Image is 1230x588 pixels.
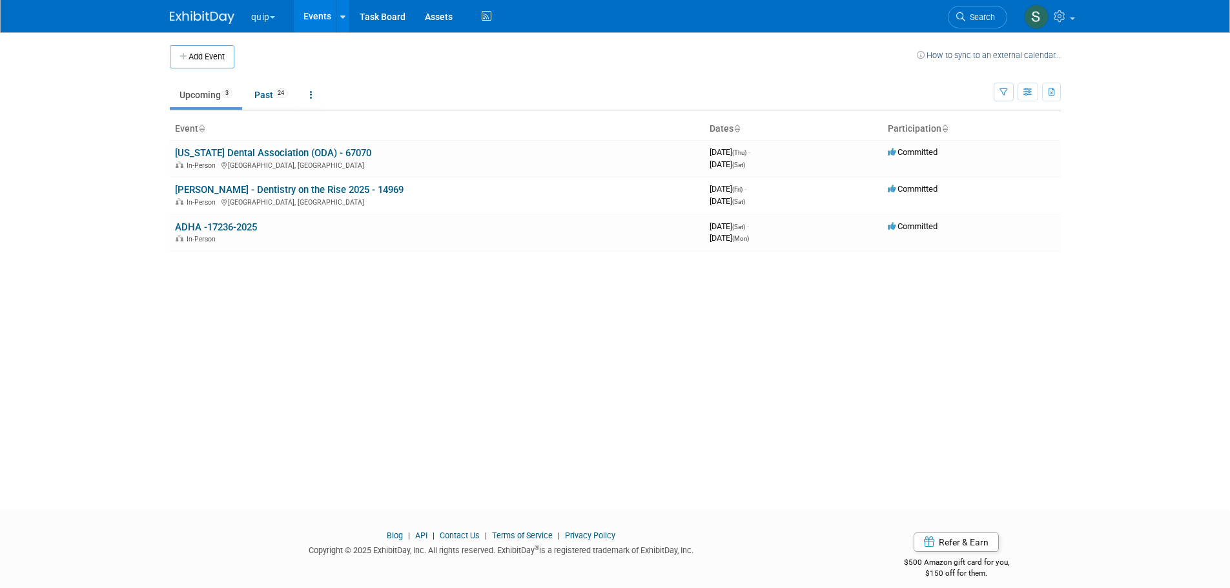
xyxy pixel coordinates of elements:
div: [GEOGRAPHIC_DATA], [GEOGRAPHIC_DATA] [175,196,699,207]
a: [US_STATE] Dental Association (ODA) - 67070 [175,147,371,159]
a: [PERSON_NAME] - Dentistry on the Rise 2025 - 14969 [175,184,404,196]
span: - [744,184,746,194]
span: In-Person [187,161,220,170]
span: (Mon) [732,235,749,242]
span: | [429,531,438,540]
span: Search [965,12,995,22]
span: | [405,531,413,540]
a: Sort by Start Date [733,123,740,134]
a: Privacy Policy [565,531,615,540]
a: Sort by Participation Type [941,123,948,134]
span: [DATE] [710,147,750,157]
span: Committed [888,147,938,157]
span: - [748,147,750,157]
img: Samantha Meyers [1024,5,1049,29]
a: Terms of Service [492,531,553,540]
th: Event [170,118,704,140]
span: [DATE] [710,233,749,243]
span: [DATE] [710,159,745,169]
span: 3 [221,88,232,98]
span: [DATE] [710,196,745,206]
a: ADHA -17236-2025 [175,221,257,233]
span: | [555,531,563,540]
th: Participation [883,118,1061,140]
a: Sort by Event Name [198,123,205,134]
div: Copyright © 2025 ExhibitDay, Inc. All rights reserved. ExhibitDay is a registered trademark of Ex... [170,542,834,556]
div: $500 Amazon gift card for you, [852,549,1061,578]
a: Blog [387,531,403,540]
img: ExhibitDay [170,11,234,24]
span: Committed [888,221,938,231]
span: In-Person [187,235,220,243]
span: In-Person [187,198,220,207]
span: 24 [274,88,288,98]
a: Refer & Earn [914,532,999,552]
span: (Sat) [732,198,745,205]
span: (Sat) [732,223,745,230]
span: [DATE] [710,184,746,194]
a: Past24 [245,83,298,107]
div: [GEOGRAPHIC_DATA], [GEOGRAPHIC_DATA] [175,159,699,170]
img: In-Person Event [176,235,183,241]
a: Upcoming3 [170,83,242,107]
span: (Fri) [732,186,743,193]
span: (Thu) [732,149,746,156]
img: In-Person Event [176,161,183,168]
a: Contact Us [440,531,480,540]
th: Dates [704,118,883,140]
span: | [482,531,490,540]
span: [DATE] [710,221,749,231]
a: Search [948,6,1007,28]
a: How to sync to an external calendar... [917,50,1061,60]
span: - [747,221,749,231]
a: API [415,531,427,540]
sup: ® [535,544,539,551]
div: $150 off for them. [852,568,1061,579]
span: Committed [888,184,938,194]
img: In-Person Event [176,198,183,205]
button: Add Event [170,45,234,68]
span: (Sat) [732,161,745,168]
